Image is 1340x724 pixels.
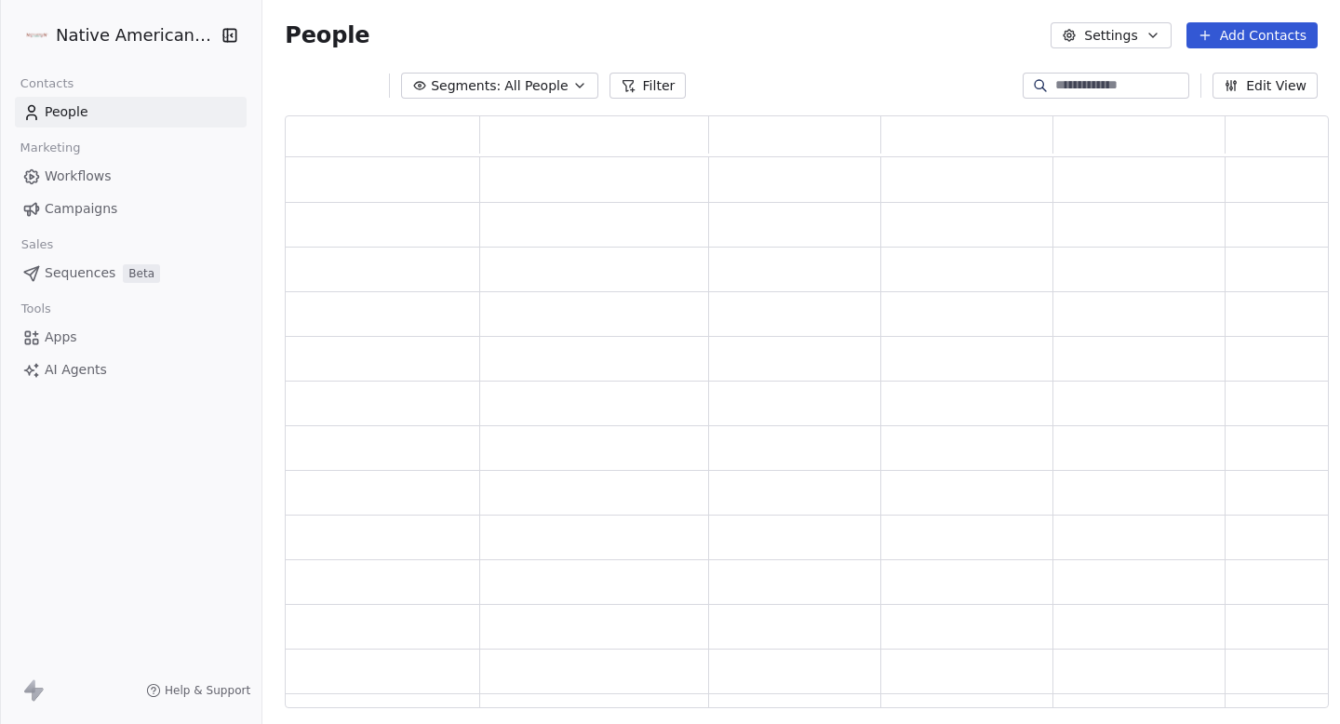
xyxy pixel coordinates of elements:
[12,70,82,98] span: Contacts
[431,76,501,96] span: Segments:
[610,73,687,99] button: Filter
[15,194,247,224] a: Campaigns
[1186,22,1318,48] button: Add Contacts
[45,167,112,186] span: Workflows
[45,360,107,380] span: AI Agents
[26,24,48,47] img: native%20coffee%20logo.png
[56,23,215,47] span: Native American Coffee
[123,264,160,283] span: Beta
[285,21,369,49] span: People
[15,97,247,127] a: People
[15,258,247,288] a: SequencesBeta
[504,76,568,96] span: All People
[45,328,77,347] span: Apps
[13,295,59,323] span: Tools
[12,134,88,162] span: Marketing
[22,20,208,51] button: Native American Coffee
[15,161,247,192] a: Workflows
[13,231,61,259] span: Sales
[1051,22,1171,48] button: Settings
[45,263,115,283] span: Sequences
[1213,73,1318,99] button: Edit View
[165,683,250,698] span: Help & Support
[15,322,247,353] a: Apps
[45,199,117,219] span: Campaigns
[146,683,250,698] a: Help & Support
[45,102,88,122] span: People
[15,355,247,385] a: AI Agents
